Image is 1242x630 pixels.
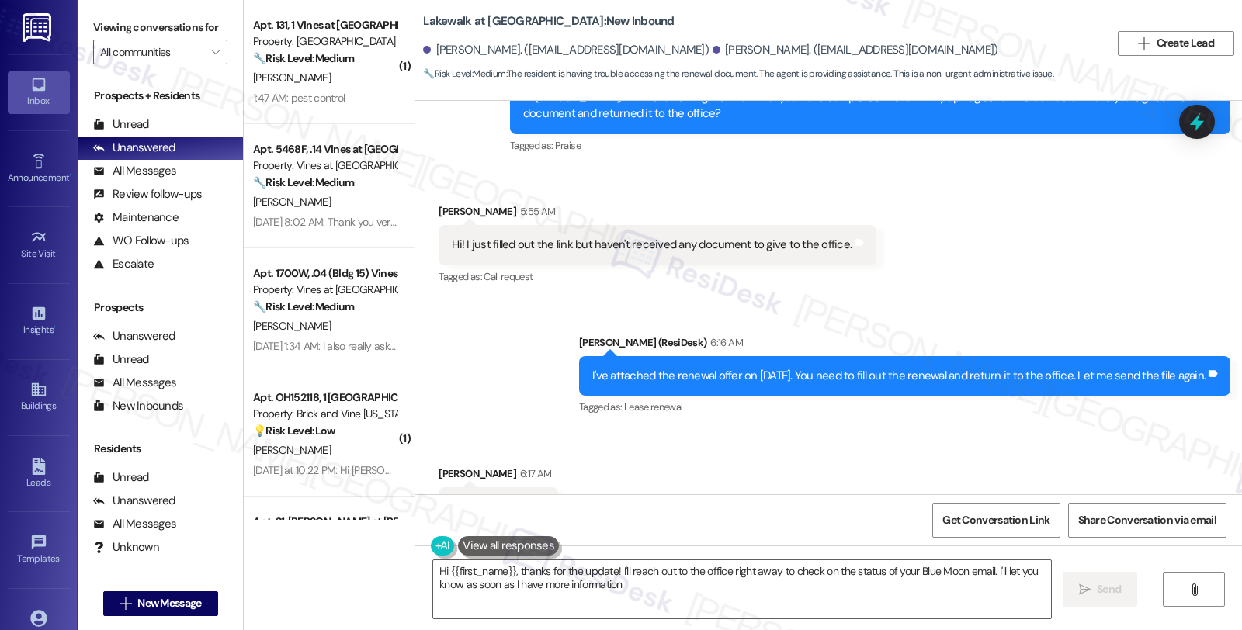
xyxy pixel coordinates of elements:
[253,265,397,282] div: Apt. 1700W, .04 (Bldg 15) Vines at [GEOGRAPHIC_DATA]
[93,256,154,272] div: Escalate
[253,463,596,477] div: [DATE] at 10:22 PM: Hi [PERSON_NAME]. I need some help. Are you available?
[93,140,175,156] div: Unanswered
[78,299,243,316] div: Prospects
[93,375,176,391] div: All Messages
[713,42,998,58] div: [PERSON_NAME]. ([EMAIL_ADDRESS][DOMAIN_NAME])
[452,237,852,253] div: Hi! I just filled out the link but haven't received any document to give to the office.
[439,265,876,288] div: Tagged as:
[253,91,345,105] div: 1:47 AM: pest control
[93,539,159,556] div: Unknown
[93,186,202,202] div: Review follow-ups
[23,13,54,42] img: ResiDesk Logo
[423,67,505,80] strong: 🔧 Risk Level: Medium
[253,51,354,65] strong: 🔧 Risk Level: Medium
[93,398,183,414] div: New Inbounds
[433,560,1051,618] textarea: Hi {{first_name}}, thanks for the update! I'll reach out to the office right away to check on the...
[8,453,70,495] a: Leads
[137,595,201,611] span: New Message
[253,389,397,406] div: Apt. OH152118, 1 [GEOGRAPHIC_DATA]
[253,299,354,313] strong: 🔧 Risk Level: Medium
[253,514,397,530] div: Apt. 21, [PERSON_NAME] at [PERSON_NAME]
[253,157,397,174] div: Property: Vines at [GEOGRAPHIC_DATA]
[93,493,175,509] div: Unanswered
[93,116,149,133] div: Unread
[1188,583,1200,596] i: 
[78,441,243,457] div: Residents
[8,71,70,113] a: Inbox
[484,270,533,283] span: Call request
[253,141,397,157] div: Apt. 5468F, .14 Vines at [GEOGRAPHIC_DATA]
[1078,512,1216,528] span: Share Conversation via email
[523,89,1206,123] div: Hi [PERSON_NAME], thanks for letting me know that you have completed the form. My apologies for t...
[253,319,331,333] span: [PERSON_NAME]
[93,16,227,40] label: Viewing conversations for
[253,406,397,422] div: Property: Brick and Vine [US_STATE]
[253,195,331,209] span: [PERSON_NAME]
[8,224,70,266] a: Site Visit •
[579,334,1230,356] div: [PERSON_NAME] (ResiDesk)
[93,328,175,344] div: Unanswered
[93,351,149,368] div: Unread
[100,40,203,64] input: All communities
[1063,572,1138,607] button: Send
[1157,35,1214,51] span: Create Lead
[253,424,335,438] strong: 💡 Risk Level: Low
[54,322,56,333] span: •
[516,203,555,220] div: 5:55 AM
[56,246,58,257] span: •
[592,368,1206,384] div: I've attached the renewal offer on [DATE]. You need to fill out the renewal and return it to the ...
[1118,31,1234,56] button: Create Lead
[439,466,558,487] div: [PERSON_NAME]
[253,71,331,85] span: [PERSON_NAME]
[60,551,62,562] span: •
[93,163,176,179] div: All Messages
[253,282,397,298] div: Property: Vines at [GEOGRAPHIC_DATA]
[253,33,397,50] div: Property: [GEOGRAPHIC_DATA]
[439,203,876,225] div: [PERSON_NAME]
[93,209,179,226] div: Maintenance
[1138,37,1150,50] i: 
[932,503,1060,538] button: Get Conversation Link
[93,233,189,249] div: WO Follow-ups
[253,443,331,457] span: [PERSON_NAME]
[516,466,551,482] div: 6:17 AM
[103,591,218,616] button: New Message
[579,396,1230,418] div: Tagged as:
[8,529,70,571] a: Templates •
[555,139,581,152] span: Praise
[120,597,131,610] i: 
[1079,583,1091,596] i: 
[1097,581,1121,597] span: Send
[1068,503,1226,538] button: Share Conversation via email
[253,215,425,229] div: [DATE] 8:02 AM: Thank you very much
[423,13,674,29] b: Lakewalk at [GEOGRAPHIC_DATA]: New Inbound
[93,516,176,532] div: All Messages
[69,170,71,181] span: •
[8,376,70,418] a: Buildings
[423,42,709,58] div: [PERSON_NAME]. ([EMAIL_ADDRESS][DOMAIN_NAME])
[423,66,1053,82] span: : The resident is having trouble accessing the renewal document. The agent is providing assistanc...
[93,469,149,486] div: Unread
[253,17,397,33] div: Apt. 131, 1 Vines at [GEOGRAPHIC_DATA]
[211,46,220,58] i: 
[253,175,354,189] strong: 🔧 Risk Level: Medium
[78,88,243,104] div: Prospects + Residents
[8,300,70,342] a: Insights •
[706,334,742,351] div: 6:16 AM
[942,512,1049,528] span: Get Conversation Link
[510,134,1230,157] div: Tagged as:
[624,400,683,414] span: Lease renewal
